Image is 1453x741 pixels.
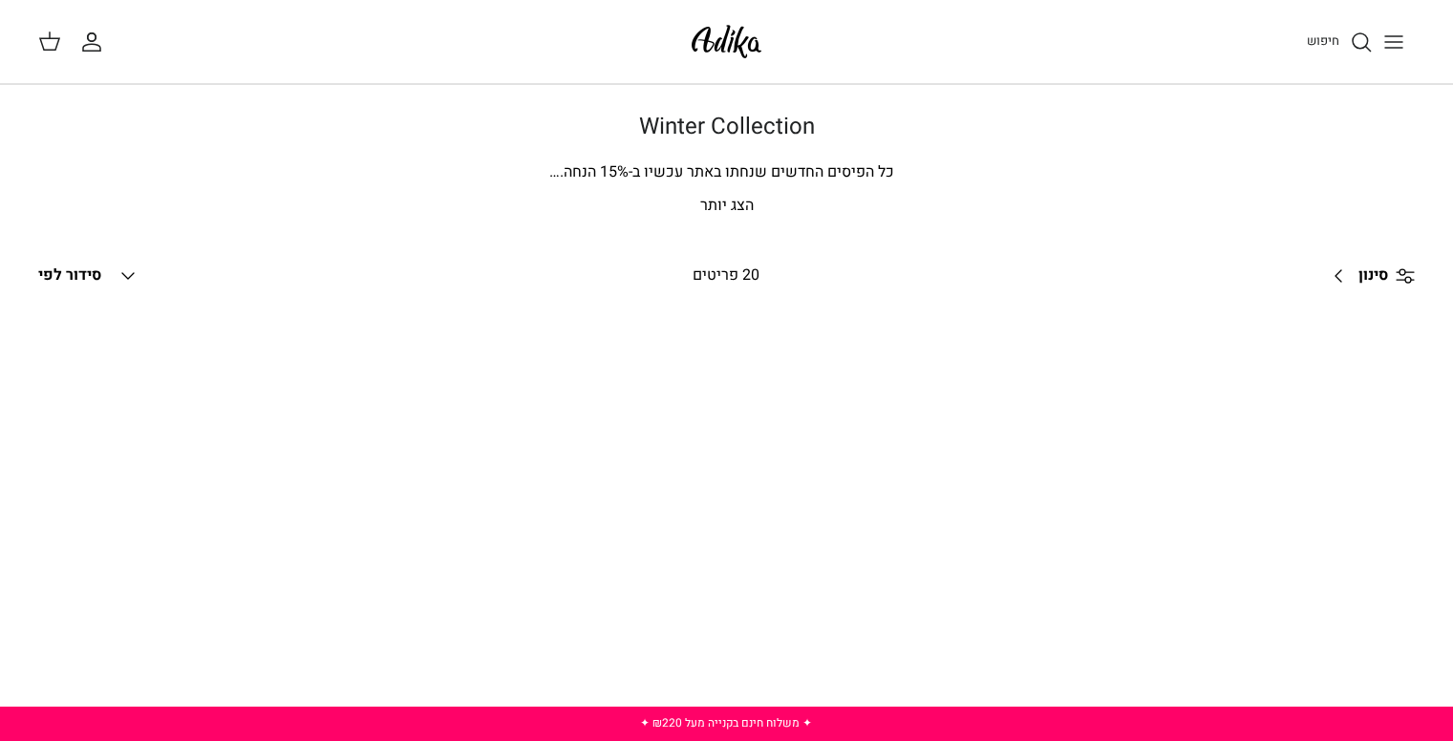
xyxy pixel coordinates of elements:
[80,31,111,53] a: החשבון שלי
[1358,264,1388,288] span: סינון
[640,714,812,731] a: ✦ משלוח חינם בקנייה מעל ₪220 ✦
[1373,21,1415,63] button: Toggle menu
[562,264,890,288] div: 20 פריטים
[549,160,629,183] span: % הנחה.
[1307,31,1373,53] a: חיפוש
[38,264,101,286] span: סידור לפי
[1320,253,1415,299] a: סינון
[600,160,617,183] span: 15
[58,114,1396,141] h1: Winter Collection
[58,194,1396,219] p: הצג יותר
[629,160,894,183] span: כל הפיסים החדשים שנחתו באתר עכשיו ב-
[1307,32,1339,50] span: חיפוש
[686,19,767,64] img: Adika IL
[38,255,139,297] button: סידור לפי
